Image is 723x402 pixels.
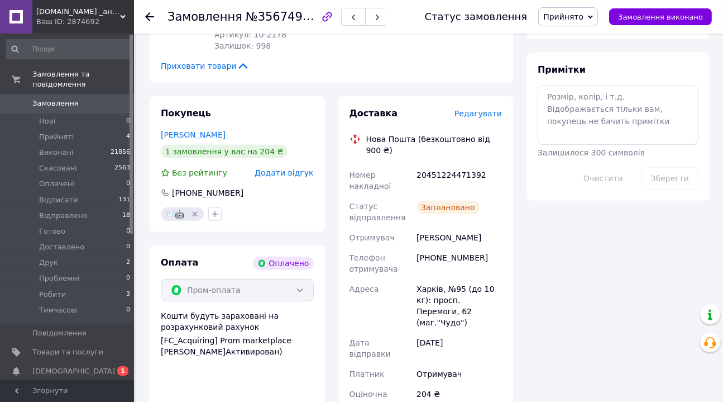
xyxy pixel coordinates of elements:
[39,258,58,268] span: Друк
[114,163,130,173] span: 2563
[349,370,385,379] span: Платник
[214,30,286,39] span: Артикул: 10-2178
[126,116,130,126] span: 0
[39,305,77,315] span: Тимчасові
[39,211,88,221] span: Відправлено
[161,108,211,119] span: Покупець
[349,233,395,242] span: Отримувач
[39,116,55,126] span: Нові
[161,60,250,72] span: Приховати товари
[349,338,391,358] span: Дата відправки
[246,10,325,23] span: №356749446
[618,13,703,21] span: Замовлення виконано
[161,145,288,158] div: 1 замовлення у вас на 204 ₴
[538,64,586,75] span: Примітки
[117,366,128,376] span: 1
[538,148,645,157] span: Залишилося 300 символів
[6,39,131,59] input: Пошук
[414,248,504,279] div: [PHONE_NUMBER]
[122,211,130,221] span: 18
[172,168,227,177] span: Без рейтингу
[543,12,583,21] span: Прийнято
[126,242,130,252] span: 0
[414,279,504,333] div: Харків, №95 (до 10 кг): просп. Перемоги, 62 (маг."Чудо")
[349,253,398,273] span: Телефон отримувача
[255,168,313,177] span: Додати відгук
[39,290,66,300] span: Робити
[416,201,480,214] div: Заплановано
[32,69,134,89] span: Замовлення та повідомлення
[32,328,87,338] span: Повідомлення
[161,130,226,139] a: [PERSON_NAME]
[165,210,184,219] span: 📨🤖
[39,242,84,252] span: Доставлено
[363,134,505,156] div: Нова Пошта (безкоштовно від 900 ₴)
[111,148,130,158] span: 21856
[167,10,242,23] span: Замовлення
[145,11,154,22] div: Повернутися назад
[39,179,74,189] span: Оплачені
[161,257,198,268] span: Оплата
[349,285,379,294] span: Адреса
[414,165,504,196] div: 20451224471392
[161,335,314,357] div: [FC_Acquiring] Prom marketplace [PERSON_NAME]Активирован)
[425,11,528,22] div: Статус замовлення
[39,163,77,173] span: Скасовані
[39,132,74,142] span: Прийняті
[414,364,504,384] div: Отримувач
[126,305,130,315] span: 0
[214,41,271,50] span: Залишок: 998
[126,258,130,268] span: 2
[118,195,130,205] span: 131
[126,132,130,142] span: 4
[126,179,130,189] span: 0
[349,171,391,191] span: Номер накладної
[126,273,130,283] span: 0
[171,187,245,198] div: [PHONE_NUMBER]
[32,347,103,357] span: Товари та послуги
[126,226,130,237] span: 0
[39,273,79,283] span: Проблемні
[609,8,712,25] button: Замовлення виконано
[190,210,199,219] svg: Видалити мітку
[349,108,398,119] span: Доставка
[161,310,314,357] div: Кошти будуть зараховані на розрахунковий рахунок
[32,366,115,376] span: [DEMOGRAPHIC_DATA]
[454,109,502,118] span: Редагувати
[126,290,130,300] span: 3
[349,202,406,222] span: Статус відправлення
[39,148,74,158] span: Виконані
[414,228,504,248] div: [PERSON_NAME]
[36,7,120,17] span: Shalfiki.com _аніме та гік підпілля_
[39,226,65,237] span: Готово
[39,195,78,205] span: Відписати
[253,257,313,270] div: Оплачено
[36,17,134,27] div: Ваш ID: 2874692
[32,98,79,108] span: Замовлення
[414,333,504,364] div: [DATE]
